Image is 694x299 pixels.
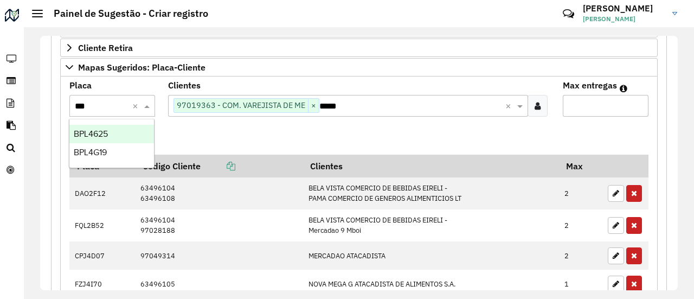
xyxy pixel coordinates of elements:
label: Placa [69,79,92,92]
a: Mapas Sugeridos: Placa-Cliente [60,58,658,77]
td: 2 [559,209,602,241]
span: Mapas Sugeridos: Placa-Cliente [78,63,205,72]
span: Clear all [505,99,515,112]
td: CPJ4D07 [69,241,135,270]
td: BELA VISTA COMERCIO DE BEBIDAS EIRELI - Mercadao 9 Mboi [303,209,558,241]
th: Clientes [303,155,558,177]
span: BPL4G19 [74,148,107,157]
span: BPL4625 [74,129,108,138]
ng-dropdown-panel: Options list [69,119,154,168]
span: [PERSON_NAME] [583,14,664,24]
h2: Painel de Sugestão - Criar registro [43,8,208,20]
h3: [PERSON_NAME] [583,3,664,14]
em: Máximo de clientes que serão colocados na mesma rota com os clientes informados [620,84,627,93]
td: 97049314 [135,241,303,270]
a: Copiar [201,161,235,171]
span: × [308,99,319,112]
td: 63496105 [135,270,303,298]
td: DAO2F12 [69,177,135,209]
span: Cliente Retira [78,43,133,52]
td: MERCADAO ATACADISTA [303,241,558,270]
td: 63496104 97028188 [135,209,303,241]
td: BELA VISTA COMERCIO DE BEBIDAS EIRELI - PAMA COMERCIO DE GENEROS ALIMENTICIOS LT [303,177,558,209]
span: Clear all [132,99,142,112]
td: FZJ4I70 [69,270,135,298]
label: Max entregas [563,79,617,92]
th: Código Cliente [135,155,303,177]
td: NOVA MEGA G ATACADISTA DE ALIMENTOS S.A. [303,270,558,298]
td: 2 [559,241,602,270]
a: Cliente Retira [60,39,658,57]
th: Max [559,155,602,177]
label: Clientes [168,79,201,92]
td: FQL2B52 [69,209,135,241]
a: Contato Rápido [557,2,580,26]
td: 1 [559,270,602,298]
td: 2 [559,177,602,209]
span: 97019363 - COM. VAREJISTA DE ME [174,99,308,112]
td: 63496104 63496108 [135,177,303,209]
